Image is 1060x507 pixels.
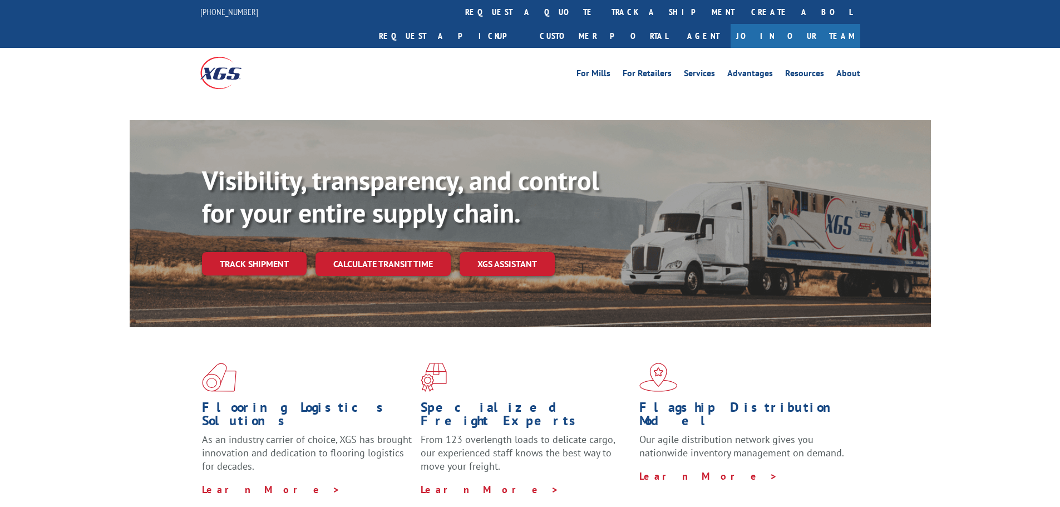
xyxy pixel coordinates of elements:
[202,252,307,275] a: Track shipment
[639,470,778,483] a: Learn More >
[639,401,850,433] h1: Flagship Distribution Model
[421,433,631,483] p: From 123 overlength loads to delicate cargo, our experienced staff knows the best way to move you...
[421,363,447,392] img: xgs-icon-focused-on-flooring-red
[623,69,672,81] a: For Retailers
[531,24,676,48] a: Customer Portal
[371,24,531,48] a: Request a pickup
[421,483,559,496] a: Learn More >
[202,163,599,230] b: Visibility, transparency, and control for your entire supply chain.
[200,6,258,17] a: [PHONE_NUMBER]
[731,24,860,48] a: Join Our Team
[727,69,773,81] a: Advantages
[785,69,824,81] a: Resources
[639,433,844,459] span: Our agile distribution network gives you nationwide inventory management on demand.
[576,69,610,81] a: For Mills
[639,363,678,392] img: xgs-icon-flagship-distribution-model-red
[315,252,451,276] a: Calculate transit time
[684,69,715,81] a: Services
[676,24,731,48] a: Agent
[836,69,860,81] a: About
[202,433,412,472] span: As an industry carrier of choice, XGS has brought innovation and dedication to flooring logistics...
[202,401,412,433] h1: Flooring Logistics Solutions
[421,401,631,433] h1: Specialized Freight Experts
[460,252,555,276] a: XGS ASSISTANT
[202,483,341,496] a: Learn More >
[202,363,236,392] img: xgs-icon-total-supply-chain-intelligence-red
